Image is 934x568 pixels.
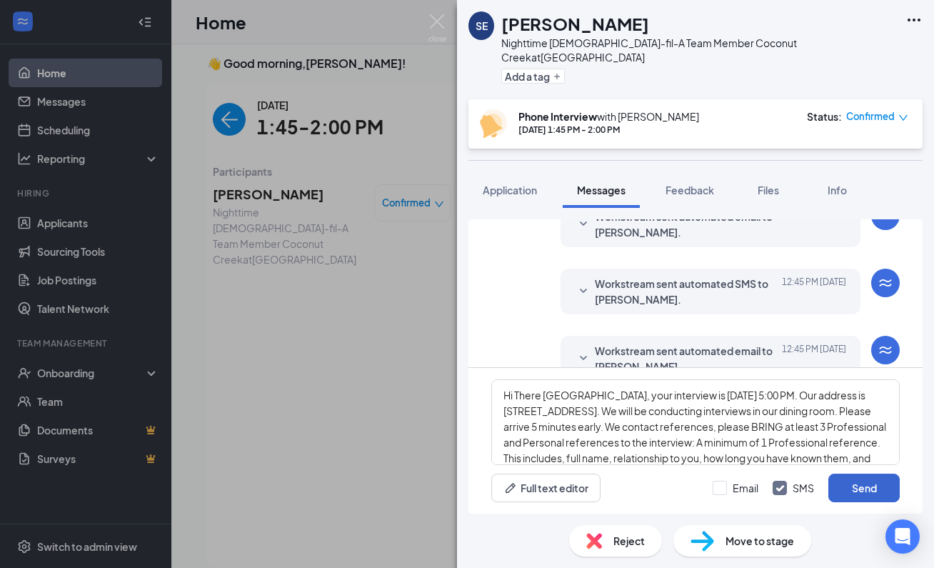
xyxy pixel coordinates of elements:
[782,276,846,307] span: [DATE] 12:45 PM
[518,124,699,136] div: [DATE] 1:45 PM - 2:00 PM
[877,342,894,359] svg: WorkstreamLogo
[491,474,601,502] button: Full text editorPen
[782,343,846,374] span: [DATE] 12:45 PM
[820,209,846,240] span: [DATE]
[518,110,597,123] b: Phone Interview
[898,113,908,123] span: down
[877,274,894,292] svg: WorkstreamLogo
[483,184,537,196] span: Application
[807,109,842,124] div: Status :
[905,11,923,29] svg: Ellipses
[595,209,782,240] span: Workstream sent automated email to [PERSON_NAME].
[595,343,782,374] span: Workstream sent automated email to [PERSON_NAME].
[501,69,565,84] button: PlusAdd a tag
[577,184,626,196] span: Messages
[501,11,649,36] h1: [PERSON_NAME]
[503,481,518,495] svg: Pen
[828,474,900,502] button: Send
[885,519,920,554] div: Open Intercom Messenger
[575,350,592,367] svg: SmallChevronDown
[518,109,699,124] div: with [PERSON_NAME]
[575,283,592,300] svg: SmallChevronDown
[846,109,895,124] span: Confirmed
[725,533,794,549] span: Move to stage
[666,184,714,196] span: Feedback
[828,184,847,196] span: Info
[476,19,488,33] div: SE
[575,216,592,233] svg: SmallChevronDown
[613,533,645,549] span: Reject
[758,184,779,196] span: Files
[595,276,782,307] span: Workstream sent automated SMS to [PERSON_NAME].
[491,379,900,465] textarea: Hi There [GEOGRAPHIC_DATA], your interview is [DATE] 5:00 PM. Our address is [STREET_ADDRESS]. We...
[553,72,561,81] svg: Plus
[501,36,898,64] div: Nighttime [DEMOGRAPHIC_DATA]-fil-A Team Member Coconut Creek at [GEOGRAPHIC_DATA]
